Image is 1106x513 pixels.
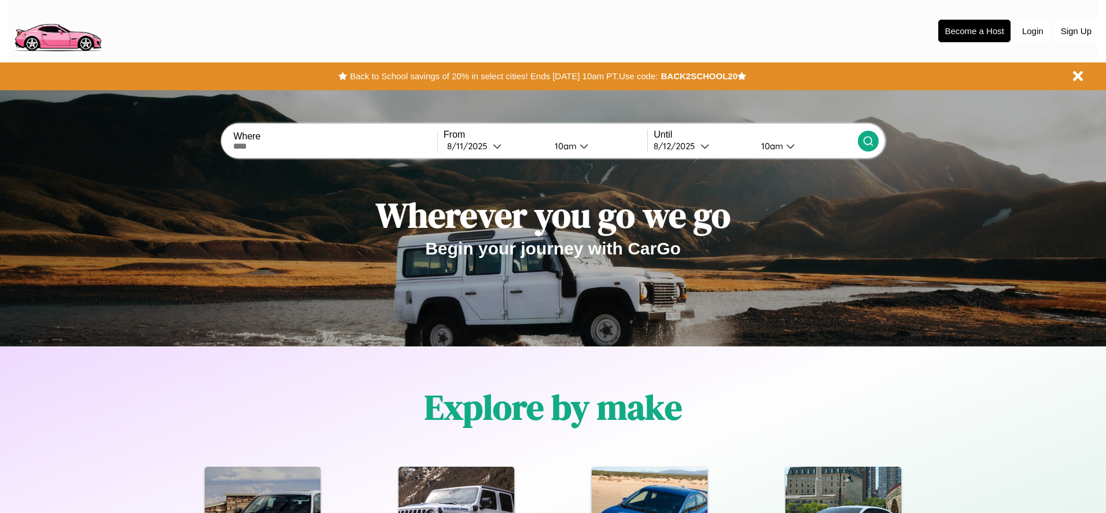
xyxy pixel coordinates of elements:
button: Back to School savings of 20% in select cities! Ends [DATE] 10am PT.Use code: [347,68,661,84]
button: Sign Up [1055,20,1097,42]
label: From [444,130,647,140]
div: 10am [755,141,786,152]
button: 10am [752,140,857,152]
div: 8 / 12 / 2025 [654,141,701,152]
button: 10am [545,140,647,152]
h1: Explore by make [425,383,682,431]
label: Where [233,131,437,142]
label: Until [654,130,857,140]
button: Login [1016,20,1049,42]
button: Become a Host [938,20,1011,42]
b: BACK2SCHOOL20 [661,71,738,81]
div: 10am [549,141,580,152]
div: 8 / 11 / 2025 [447,141,493,152]
button: 8/11/2025 [444,140,545,152]
img: logo [9,6,106,54]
